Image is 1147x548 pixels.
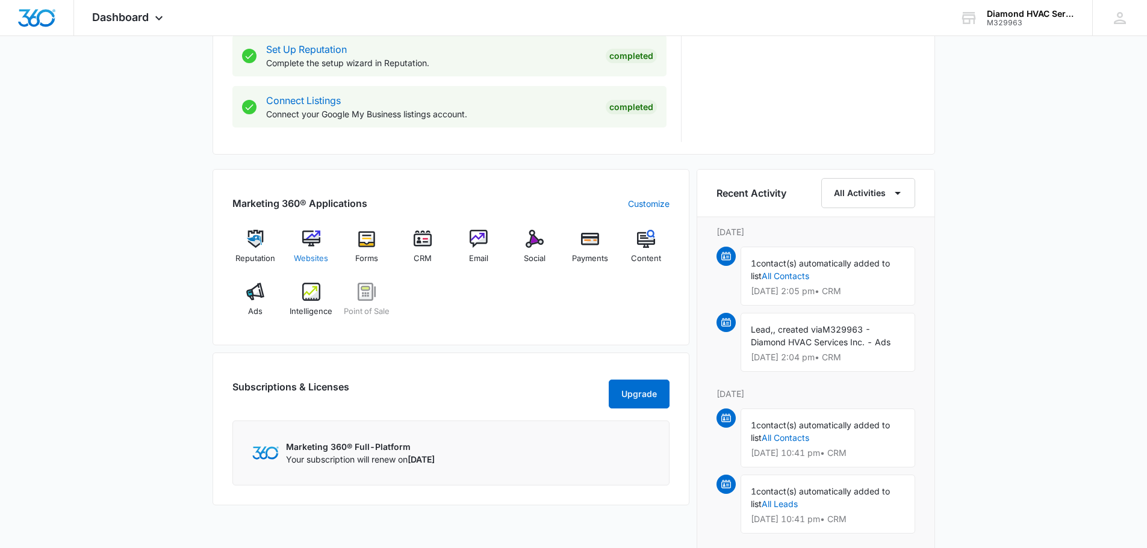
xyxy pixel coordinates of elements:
a: Intelligence [288,283,334,326]
a: All Contacts [762,271,809,281]
a: CRM [400,230,446,273]
a: Point of Sale [344,283,390,326]
span: , created via [773,324,822,334]
span: Ads [248,306,263,318]
span: Point of Sale [344,306,390,318]
a: Customize [628,197,670,210]
button: All Activities [821,178,915,208]
p: Complete the setup wizard in Reputation. [266,57,596,69]
span: 1 [751,486,756,496]
span: Social [524,253,546,265]
p: [DATE] 10:41 pm • CRM [751,449,905,457]
span: CRM [414,253,432,265]
a: Ads [232,283,279,326]
div: account name [987,9,1075,19]
span: Payments [572,253,608,265]
a: All Contacts [762,433,809,443]
a: Websites [288,230,334,273]
span: Dashboard [92,11,149,23]
p: [DATE] 10:41 pm • CRM [751,515,905,523]
span: Email [469,253,488,265]
p: Marketing 360® Full-Platform [286,440,435,453]
a: Social [511,230,558,273]
p: [DATE] 2:04 pm • CRM [751,353,905,362]
span: contact(s) automatically added to list [751,486,890,509]
h2: Marketing 360® Applications [232,196,367,211]
a: All Leads [762,499,798,509]
span: Content [631,253,661,265]
span: 1 [751,258,756,268]
a: Reputation [232,230,279,273]
p: [DATE] [716,387,915,400]
p: Connect your Google My Business listings account. [266,108,596,120]
p: [DATE] [716,226,915,238]
span: contact(s) automatically added to list [751,258,890,281]
span: Intelligence [290,306,332,318]
img: Marketing 360 Logo [252,446,279,459]
p: Your subscription will renew on [286,453,435,466]
div: Completed [606,100,657,114]
h6: Recent Activity [716,186,786,200]
span: Websites [294,253,328,265]
span: Forms [355,253,378,265]
span: [DATE] [408,454,435,464]
p: [DATE] 2:05 pm • CRM [751,287,905,295]
span: contact(s) automatically added to list [751,420,890,443]
span: 1 [751,420,756,430]
button: Upgrade [609,380,670,408]
span: Reputation [235,253,275,265]
a: Email [456,230,502,273]
a: Content [623,230,670,273]
a: Connect Listings [266,94,341,106]
a: Payments [567,230,614,273]
div: Completed [606,49,657,63]
span: Lead, [751,324,773,334]
a: Set Up Reputation [266,43,347,55]
div: account id [987,19,1075,27]
h2: Subscriptions & Licenses [232,380,349,404]
a: Forms [344,230,390,273]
